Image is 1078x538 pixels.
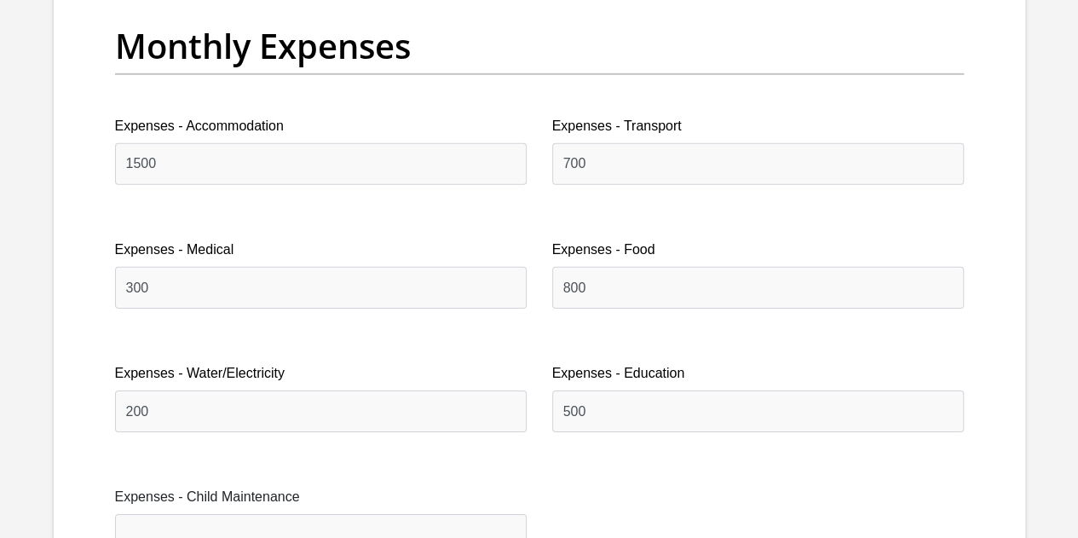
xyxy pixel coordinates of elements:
[115,26,964,67] h2: Monthly Expenses
[115,240,527,260] label: Expenses - Medical
[115,363,527,384] label: Expenses - Water/Electricity
[115,487,527,507] label: Expenses - Child Maintenance
[115,390,527,432] input: Expenses - Water/Electricity
[552,390,964,432] input: Expenses - Education
[552,267,964,309] input: Expenses - Food
[115,116,527,136] label: Expenses - Accommodation
[552,363,964,384] label: Expenses - Education
[115,143,527,185] input: Expenses - Accommodation
[552,143,964,185] input: Expenses - Transport
[552,240,964,260] label: Expenses - Food
[552,116,964,136] label: Expenses - Transport
[115,267,527,309] input: Expenses - Medical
